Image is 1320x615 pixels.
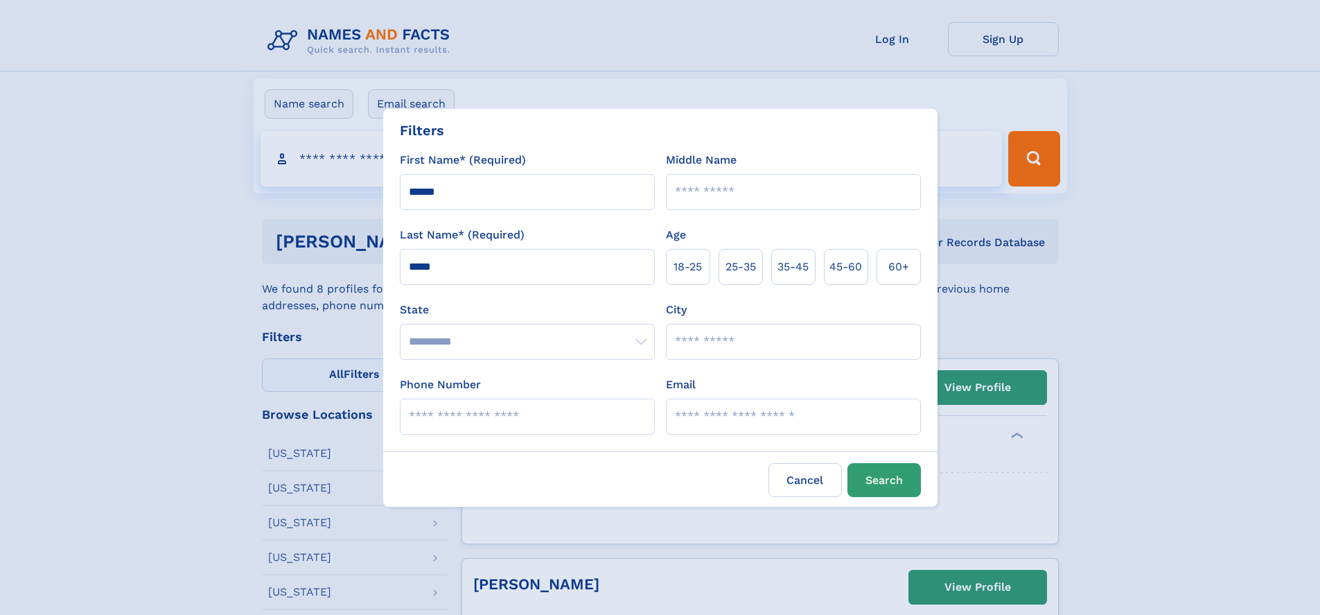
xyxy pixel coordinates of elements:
[768,463,842,497] label: Cancel
[400,302,655,318] label: State
[666,152,737,168] label: Middle Name
[847,463,921,497] button: Search
[400,227,525,243] label: Last Name* (Required)
[666,302,687,318] label: City
[674,259,702,275] span: 18‑25
[777,259,809,275] span: 35‑45
[666,227,686,243] label: Age
[666,376,696,393] label: Email
[400,376,481,393] label: Phone Number
[725,259,756,275] span: 25‑35
[829,259,862,275] span: 45‑60
[400,120,444,141] div: Filters
[888,259,909,275] span: 60+
[400,152,526,168] label: First Name* (Required)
